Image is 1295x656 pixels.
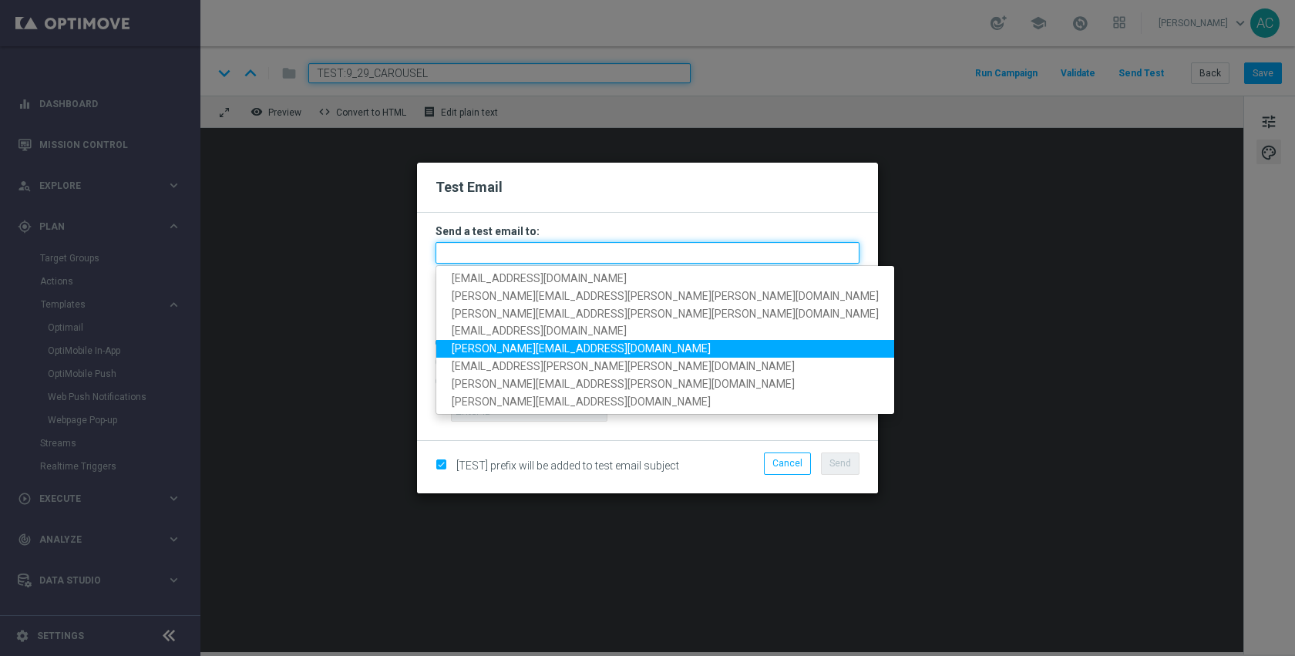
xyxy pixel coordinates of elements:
a: [PERSON_NAME][EMAIL_ADDRESS][PERSON_NAME][DOMAIN_NAME] [436,375,894,393]
a: [EMAIL_ADDRESS][DOMAIN_NAME] [436,270,894,288]
h3: Send a test email to: [436,224,859,238]
span: [PERSON_NAME][EMAIL_ADDRESS][DOMAIN_NAME] [452,343,711,355]
span: [PERSON_NAME][EMAIL_ADDRESS][PERSON_NAME][DOMAIN_NAME] [452,378,795,390]
span: [EMAIL_ADDRESS][DOMAIN_NAME] [452,325,627,338]
button: Cancel [764,452,811,474]
a: [PERSON_NAME][EMAIL_ADDRESS][DOMAIN_NAME] [436,341,894,358]
a: [EMAIL_ADDRESS][PERSON_NAME][PERSON_NAME][DOMAIN_NAME] [436,358,894,375]
span: [PERSON_NAME][EMAIL_ADDRESS][PERSON_NAME][PERSON_NAME][DOMAIN_NAME] [452,290,879,302]
a: [PERSON_NAME][EMAIL_ADDRESS][PERSON_NAME][PERSON_NAME][DOMAIN_NAME] [436,288,894,305]
span: [PERSON_NAME][EMAIL_ADDRESS][PERSON_NAME][PERSON_NAME][DOMAIN_NAME] [452,308,879,320]
a: [PERSON_NAME][EMAIL_ADDRESS][DOMAIN_NAME] [436,393,894,411]
span: [PERSON_NAME][EMAIL_ADDRESS][DOMAIN_NAME] [452,395,711,408]
span: [TEST] prefix will be added to test email subject [456,459,679,472]
a: [EMAIL_ADDRESS][DOMAIN_NAME] [436,323,894,341]
a: [PERSON_NAME][EMAIL_ADDRESS][PERSON_NAME][PERSON_NAME][DOMAIN_NAME] [436,305,894,323]
span: [EMAIL_ADDRESS][DOMAIN_NAME] [452,272,627,284]
span: Send [829,458,851,469]
button: Send [821,452,859,474]
span: [EMAIL_ADDRESS][PERSON_NAME][PERSON_NAME][DOMAIN_NAME] [452,360,795,372]
h2: Test Email [436,178,859,197]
